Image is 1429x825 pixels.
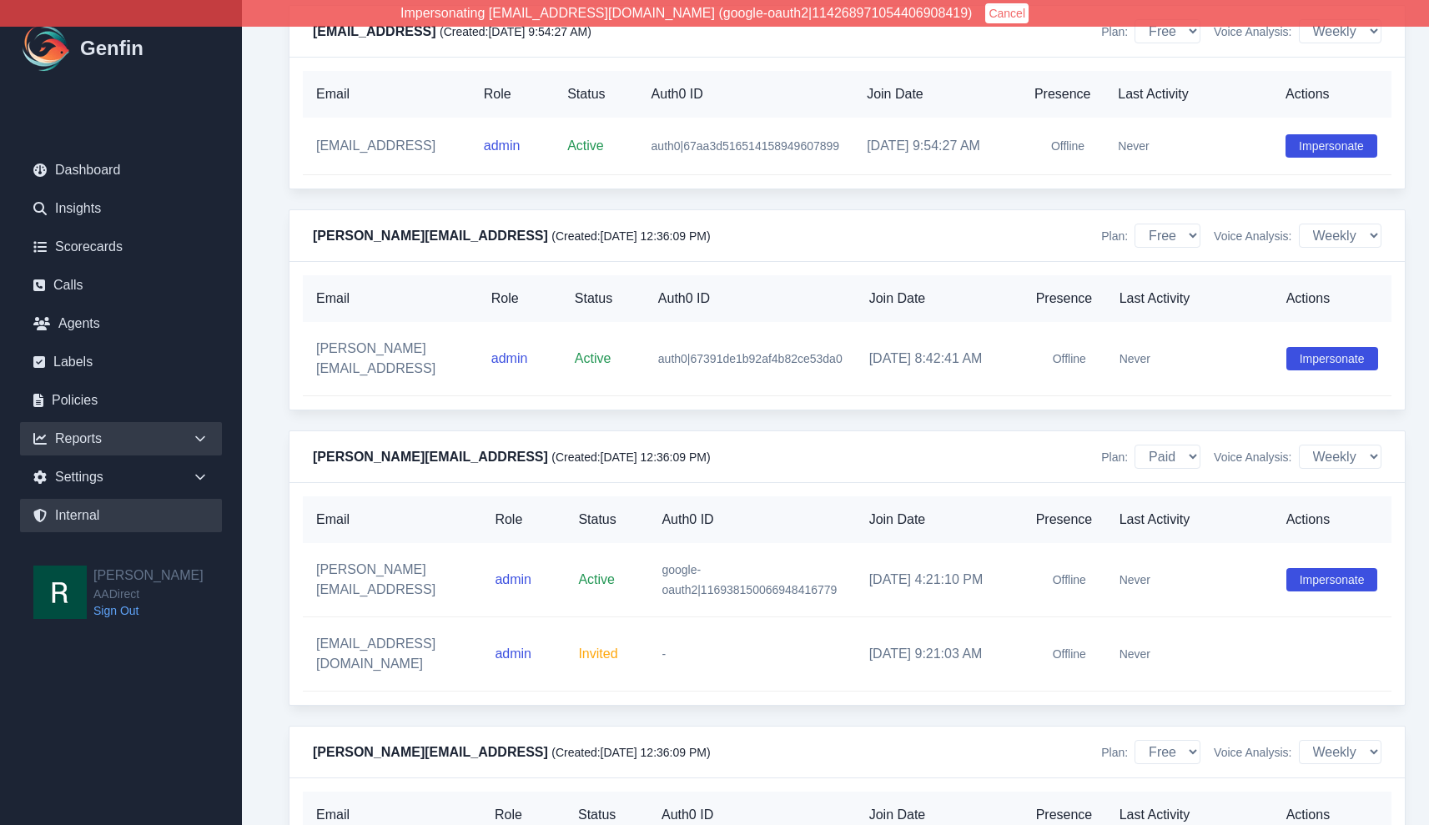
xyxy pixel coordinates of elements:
span: admin [495,572,531,586]
span: Offline [1053,646,1086,662]
a: Agents [20,307,222,340]
th: Role [470,71,554,118]
button: Impersonate [1286,347,1378,370]
th: Presence [1021,71,1104,118]
div: Offline [1034,141,1044,151]
th: Status [565,496,648,543]
span: Plan: [1101,449,1128,465]
span: (Created: [DATE] 12:36:09 PM ) [551,450,710,464]
a: Policies [20,384,222,417]
th: Auth0 ID [638,71,854,118]
td: [DATE] 8:42:41 AM [856,322,1023,396]
th: Actions [1272,71,1391,118]
a: Dashboard [20,153,222,187]
button: Impersonate [1286,568,1378,591]
a: Scorecards [20,230,222,264]
span: Active [575,351,611,365]
span: Plan: [1101,23,1128,40]
span: Active [567,138,604,153]
th: Last Activity [1106,496,1273,543]
span: Voice Analysis: [1214,228,1291,244]
span: Never [1120,573,1150,586]
span: Never [1118,139,1149,153]
th: Email [303,275,478,322]
img: Logo [20,22,73,75]
th: Auth0 ID [648,496,855,543]
a: Insights [20,192,222,225]
td: [EMAIL_ADDRESS] [303,118,470,175]
td: [DATE] 9:54:27 AM [853,118,1021,175]
span: admin [484,138,521,153]
td: [PERSON_NAME][EMAIL_ADDRESS] [303,322,478,396]
span: Voice Analysis: [1214,23,1291,40]
button: Cancel [985,3,1029,23]
th: Join Date [853,71,1021,118]
div: Reports [20,422,222,455]
th: Presence [1023,496,1106,543]
th: Join Date [856,275,1023,322]
span: Voice Analysis: [1214,744,1291,761]
th: Role [481,496,565,543]
a: Internal [20,499,222,532]
span: auth0|67391de1b92af4b82ce53da0 [658,352,843,365]
h4: [PERSON_NAME][EMAIL_ADDRESS] [313,742,711,762]
span: Invited [578,646,617,661]
span: (Created: [DATE] 12:36:09 PM ) [551,746,710,759]
span: Voice Analysis: [1214,449,1291,465]
a: Sign Out [93,602,204,619]
span: Active [578,572,615,586]
h1: Genfin [80,35,143,62]
span: admin [491,351,528,365]
img: Rob Kwok [33,566,87,619]
th: Actions [1273,275,1391,322]
td: [PERSON_NAME][EMAIL_ADDRESS] [303,543,481,617]
span: Offline [1053,350,1086,367]
th: Last Activity [1106,275,1273,322]
th: Actions [1273,496,1391,543]
th: Role [478,275,561,322]
th: Email [303,71,470,118]
a: Labels [20,345,222,379]
a: Calls [20,269,222,302]
div: Offline [1036,649,1046,659]
div: Offline [1036,575,1046,585]
td: [DATE] 4:21:10 PM [856,543,1023,617]
th: Status [561,275,645,322]
span: Never [1120,352,1150,365]
td: [DATE] 9:21:03 AM [856,617,1023,692]
td: [EMAIL_ADDRESS][DOMAIN_NAME] [303,617,481,692]
span: auth0|67aa3d516514158949607899 [652,139,840,153]
span: Offline [1053,571,1086,588]
span: Plan: [1101,228,1128,244]
th: Email [303,496,481,543]
th: Last Activity [1104,71,1272,118]
span: admin [495,646,531,661]
h4: [PERSON_NAME][EMAIL_ADDRESS] [313,447,711,467]
span: - [662,647,666,661]
div: Offline [1036,354,1046,364]
span: Plan: [1101,744,1128,761]
div: Settings [20,460,222,494]
span: AADirect [93,586,204,602]
span: google-oauth2|116938150066948416779 [662,563,837,596]
h2: [PERSON_NAME] [93,566,204,586]
th: Join Date [856,496,1023,543]
h4: [EMAIL_ADDRESS] [313,22,591,42]
span: (Created: [DATE] 12:36:09 PM ) [551,229,710,243]
span: Offline [1051,138,1084,154]
th: Auth0 ID [645,275,856,322]
span: Never [1120,647,1150,661]
th: Status [554,71,637,118]
span: (Created: [DATE] 9:54:27 AM ) [440,25,591,38]
button: Impersonate [1286,134,1377,158]
th: Presence [1023,275,1106,322]
h4: [PERSON_NAME][EMAIL_ADDRESS] [313,226,711,246]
